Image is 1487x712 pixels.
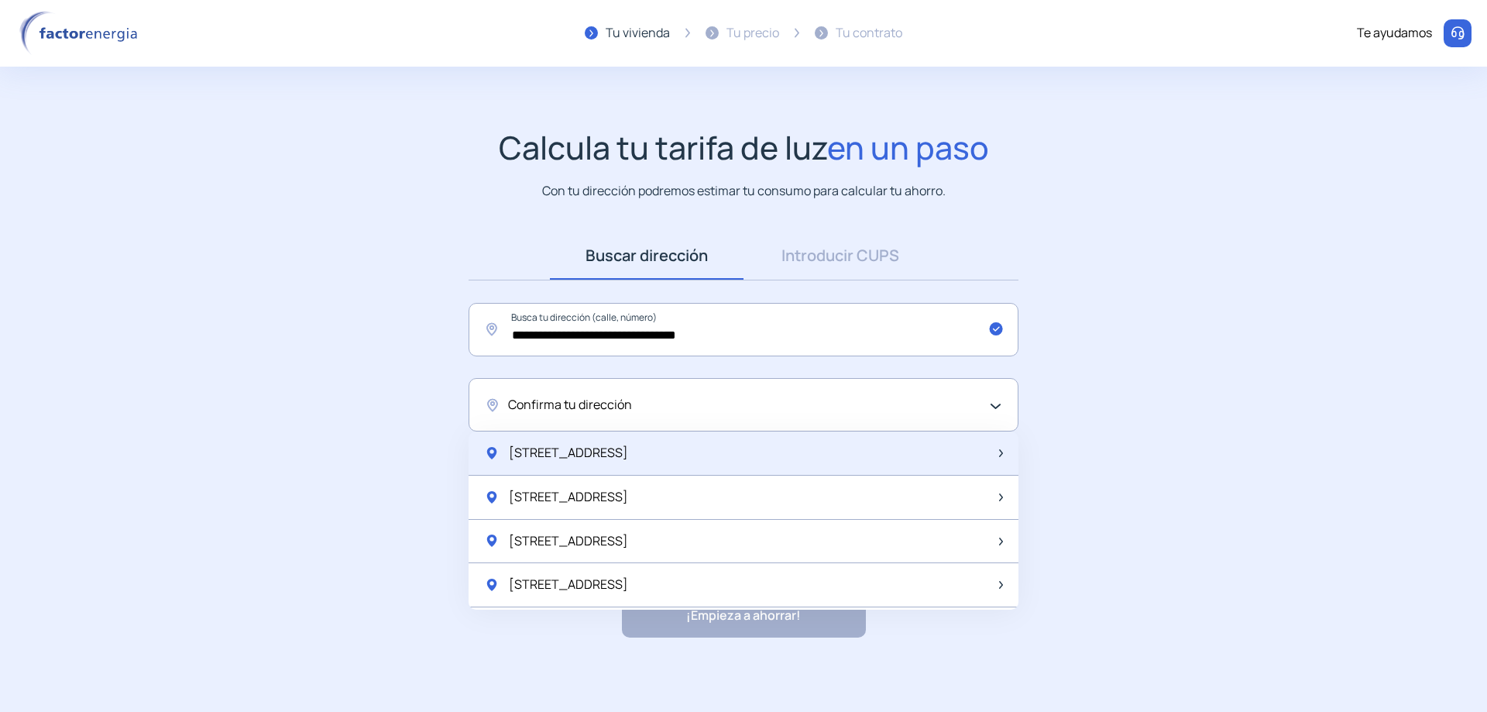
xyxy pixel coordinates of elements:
[509,487,628,507] span: [STREET_ADDRESS]
[1450,26,1465,41] img: llamar
[827,126,989,169] span: en un paso
[484,445,500,461] img: location-pin-green.svg
[606,23,670,43] div: Tu vivienda
[484,577,500,593] img: location-pin-green.svg
[550,232,743,280] a: Buscar dirección
[836,23,902,43] div: Tu contrato
[484,490,500,505] img: location-pin-green.svg
[1357,23,1432,43] div: Te ayudamos
[509,531,628,552] span: [STREET_ADDRESS]
[509,575,628,595] span: [STREET_ADDRESS]
[999,494,1003,501] img: arrow-next-item.svg
[999,538,1003,545] img: arrow-next-item.svg
[499,129,989,167] h1: Calcula tu tarifa de luz
[726,23,779,43] div: Tu precio
[743,232,937,280] a: Introducir CUPS
[783,662,891,673] img: Trustpilot
[999,449,1003,457] img: arrow-next-item.svg
[484,533,500,549] img: location-pin-green.svg
[509,443,628,463] span: [STREET_ADDRESS]
[596,657,775,677] p: "Rapidez y buen trato al cliente"
[999,581,1003,589] img: arrow-next-item.svg
[542,181,946,201] p: Con tu dirección podremos estimar tu consumo para calcular tu ahorro.
[508,395,632,415] span: Confirma tu dirección
[15,11,147,56] img: logo factor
